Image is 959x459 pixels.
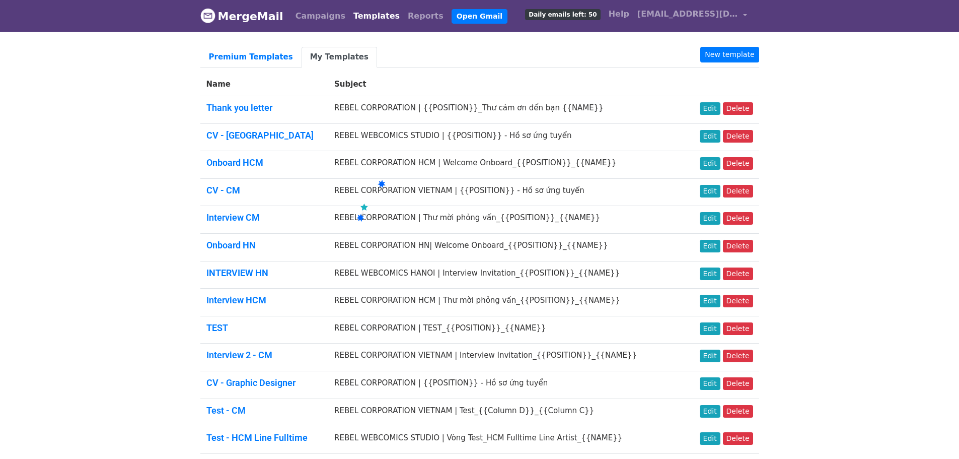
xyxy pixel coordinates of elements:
[700,185,720,198] a: Edit
[633,4,751,28] a: [EMAIL_ADDRESS][DOMAIN_NAME]
[700,405,720,418] a: Edit
[723,350,753,362] a: Delete
[302,47,377,68] a: My Templates
[206,240,256,250] a: Onboard HN
[206,432,308,443] a: Test - HCM Line Fulltime
[700,295,720,307] a: Edit
[206,268,268,278] a: INTERVIEW HN
[328,399,689,426] td: REBEL CORPORATION VIETNAM | Test_{{Column D}}_{{Column C}}
[723,185,753,198] a: Delete
[291,6,349,26] a: Campaigns
[700,47,759,62] a: New template
[206,350,272,360] a: Interview 2 - CM
[328,206,689,234] td: REBEL CORPORATION | Thư mời phỏng vấn_{{POSITION}}_{{NAME}}
[328,316,689,344] td: REBEL CORPORATION | TEST_{{POSITION}}_{{NAME}}
[328,96,689,124] td: REBEL CORPORATION | {{POSITION}}_Thư cảm ơn đến bạn {{NAME}}
[452,9,507,24] a: Open Gmail
[328,261,689,289] td: REBEL WEBCOMICS HANOI | Interview Invitation_{{POSITION}}_{{NAME}}
[328,73,689,96] th: Subject
[328,178,689,206] td: REBEL CORPORATION VIETNAM | {{POSITION}} - Hồ sơ ứng tuyển
[206,157,263,168] a: Onboard HCM
[700,212,720,225] a: Edit
[525,9,600,20] span: Daily emails left: 50
[723,322,753,335] a: Delete
[700,432,720,445] a: Edit
[206,295,266,305] a: Interview HCM
[328,344,689,371] td: REBEL CORPORATION VIETNAM | Interview Invitation_{{POSITION}}_{{NAME}}
[700,157,720,170] a: Edit
[206,405,246,416] a: Test - CM
[206,102,272,113] a: Thank you letter
[723,212,753,225] a: Delete
[328,371,689,399] td: REBEL CORPORATION | {{POSITION}} - Hồ sơ ứng tuyển
[700,102,720,115] a: Edit
[200,6,283,27] a: MergeMail
[723,432,753,445] a: Delete
[328,151,689,179] td: REBEL CORPORATION HCM | Welcome Onboard_{{POSITION}}_{{NAME}}
[200,73,329,96] th: Name
[206,185,240,195] a: CV - CM
[700,377,720,390] a: Edit
[200,47,302,68] a: Premium Templates
[700,240,720,252] a: Edit
[700,130,720,143] a: Edit
[206,322,228,333] a: TEST
[637,8,738,20] span: [EMAIL_ADDRESS][DOMAIN_NAME]
[206,377,296,388] a: CV - Graphic Designer
[723,377,753,390] a: Delete
[200,8,215,23] img: MergeMail logo
[723,405,753,418] a: Delete
[700,268,720,280] a: Edit
[328,426,689,454] td: REBEL WEBCOMICS STUDIO | Vòng Test_HCM Fulltime Line Artist_{{NAME}}
[723,268,753,280] a: Delete
[404,6,448,26] a: Reports
[700,350,720,362] a: Edit
[328,289,689,316] td: REBEL CORPORATION HCM | Thư mời phỏng vấn_{{POSITION}}_{{NAME}}
[206,212,260,223] a: Interview CM
[605,4,633,24] a: Help
[328,123,689,151] td: REBEL WEBCOMICS STUDIO | {{POSITION}} - Hồ sơ ứng tuyển
[521,4,604,24] a: Daily emails left: 50
[206,130,314,141] a: CV - [GEOGRAPHIC_DATA]
[723,295,753,307] a: Delete
[700,322,720,335] a: Edit
[723,157,753,170] a: Delete
[723,102,753,115] a: Delete
[723,130,753,143] a: Delete
[349,6,404,26] a: Templates
[328,233,689,261] td: REBEL CORPORATION HN| Welcome Onboard_{{POSITION}}_{{NAME}}
[723,240,753,252] a: Delete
